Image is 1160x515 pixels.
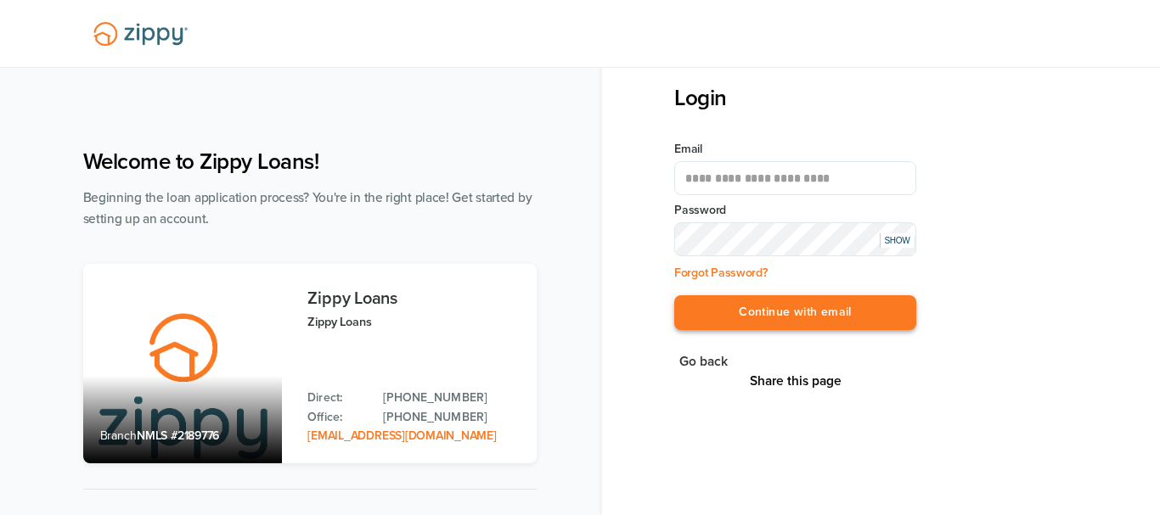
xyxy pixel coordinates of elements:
a: Email Address: zippyguide@zippymh.com [307,428,496,443]
input: Input Password [674,222,916,256]
button: Continue with email [674,295,916,330]
p: Zippy Loans [307,312,519,332]
h1: Welcome to Zippy Loans! [83,148,537,175]
div: SHOW [880,233,914,248]
a: Office Phone: 512-975-2947 [383,408,519,427]
span: Branch [100,428,138,443]
a: Forgot Password? [674,266,768,280]
h3: Zippy Loans [307,289,519,308]
h3: Login [674,85,916,111]
input: Email Address [674,161,916,195]
label: Email [674,141,916,158]
img: Lender Logo [83,14,198,53]
button: Go back [674,350,733,373]
a: Direct Phone: 512-975-2947 [383,389,519,407]
span: Beginning the loan application process? You're in the right place! Get started by setting up an a... [83,190,532,227]
button: Share This Page [745,372,847,389]
p: Office: [307,408,366,427]
p: Direct: [307,389,366,407]
label: Password [674,202,916,219]
span: NMLS #2189776 [137,428,219,443]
